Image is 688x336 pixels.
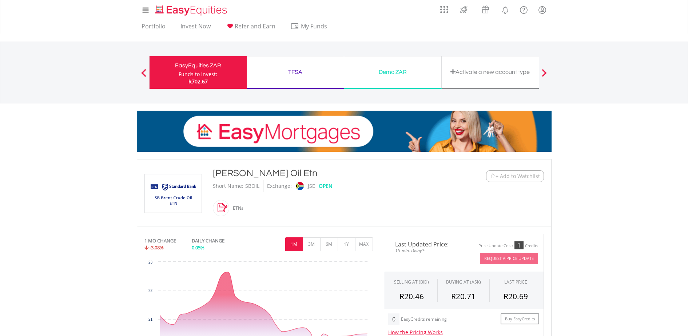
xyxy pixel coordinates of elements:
[148,289,152,293] text: 22
[504,279,527,285] div: LAST PRICE
[192,237,249,244] div: DAILY CHANGE
[451,291,476,301] span: R20.71
[394,279,429,285] div: SELLING AT (BID)
[446,67,534,77] div: Activate a new account type
[479,4,491,15] img: vouchers-v2.svg
[390,247,458,254] span: 15-min. Delay*
[480,253,538,264] button: Request A Price Update
[338,237,355,251] button: 1Y
[349,67,437,77] div: Demo ZAR
[295,182,303,190] img: jse.png
[458,4,470,15] img: thrive-v2.svg
[139,23,168,34] a: Portfolio
[290,21,338,31] span: My Funds
[308,180,315,192] div: JSE
[152,2,230,16] a: Home page
[148,317,152,321] text: 21
[146,174,200,213] img: EQU.ZA.SBOIL.png
[474,2,496,15] a: Vouchers
[229,199,243,217] div: ETNs
[251,67,339,77] div: TFSA
[436,2,453,13] a: AppsGrid
[154,4,230,16] img: EasyEquities_Logo.png
[388,329,443,336] a: How the Pricing Works
[144,237,176,244] div: 1 MO CHANGE
[267,180,292,192] div: Exchange:
[150,244,164,251] span: -3.08%
[504,291,528,301] span: R20.69
[355,237,373,251] button: MAX
[390,241,458,247] span: Last Updated Price:
[188,78,208,85] span: R702.67
[235,22,275,30] span: Refer and Earn
[399,291,424,301] span: R20.46
[533,2,552,18] a: My Profile
[478,243,513,249] div: Price Update Cost:
[303,237,321,251] button: 3M
[285,237,303,251] button: 1M
[137,111,552,152] img: EasyMortage Promotion Banner
[440,5,448,13] img: grid-menu-icon.svg
[490,173,496,179] img: Watchlist
[179,71,217,78] div: Funds to invest:
[388,313,399,325] div: 0
[213,167,441,180] div: [PERSON_NAME] Oil Etn
[525,243,538,249] div: Credits
[148,260,152,264] text: 23
[514,241,524,249] div: 1
[192,244,204,251] span: 0.05%
[446,279,481,285] span: BUYING AT (ASK)
[496,173,540,180] span: + Add to Watchlist
[401,317,447,323] div: EasyCredits remaining
[319,180,333,192] div: OPEN
[496,2,514,16] a: Notifications
[245,180,259,192] div: SBOIL
[223,23,278,34] a: Refer and Earn
[320,237,338,251] button: 6M
[154,60,242,71] div: EasyEquities ZAR
[514,2,533,16] a: FAQ's and Support
[486,170,544,182] button: Watchlist + Add to Watchlist
[178,23,214,34] a: Invest Now
[501,313,539,325] a: Buy EasyCredits
[213,180,243,192] div: Short Name:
